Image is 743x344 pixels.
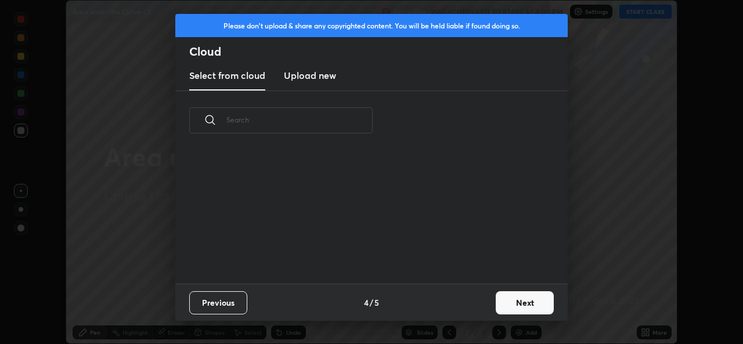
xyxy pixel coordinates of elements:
h4: 4 [364,296,369,309]
div: Please don't upload & share any copyrighted content. You will be held liable if found doing so. [175,14,568,37]
h4: 5 [374,296,379,309]
button: Previous [189,291,247,314]
h3: Upload new [284,68,336,82]
input: Search [226,95,373,144]
button: Next [496,291,554,314]
h2: Cloud [189,44,568,59]
h4: / [370,296,373,309]
h3: Select from cloud [189,68,265,82]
